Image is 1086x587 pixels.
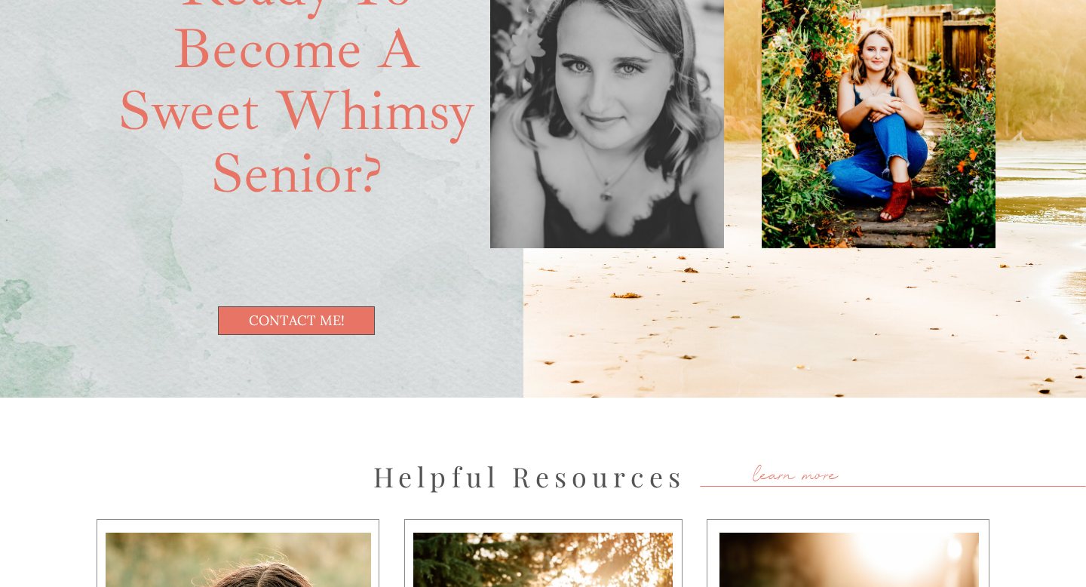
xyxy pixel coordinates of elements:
[218,306,375,335] a: Contact me!
[249,314,345,327] span: Contact me!
[686,466,903,489] h3: learn more
[339,460,719,489] h2: helpful resources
